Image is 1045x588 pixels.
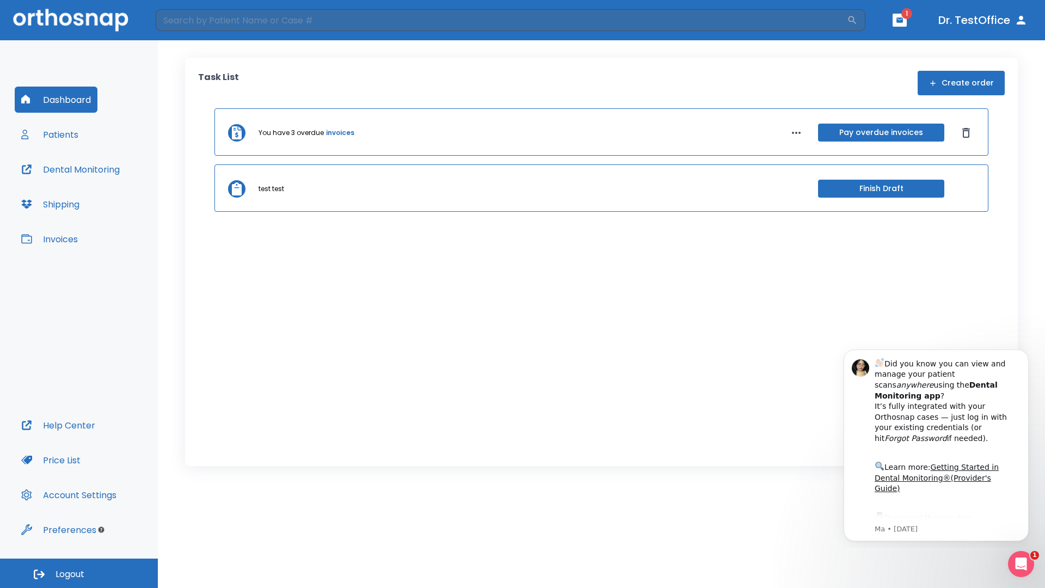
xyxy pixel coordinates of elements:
[47,174,144,193] a: App Store
[901,8,912,19] span: 1
[198,71,239,95] p: Task List
[1030,551,1039,560] span: 1
[934,10,1032,30] button: Dr. TestOffice
[15,517,103,543] button: Preferences
[56,568,84,580] span: Logout
[818,124,944,142] button: Pay overdue invoices
[47,171,185,226] div: Download the app: | ​ Let us know if you need help getting started!
[96,525,106,535] div: Tooltip anchor
[15,156,126,182] button: Dental Monitoring
[1008,551,1034,577] iframe: Intercom live chat
[259,184,284,194] p: test test
[15,447,87,473] button: Price List
[818,180,944,198] button: Finish Draft
[47,185,185,194] p: Message from Ma, sent 6w ago
[156,9,847,31] input: Search by Patient Name or Case #
[918,71,1005,95] button: Create order
[15,482,123,508] button: Account Settings
[259,128,324,138] p: You have 3 overdue
[185,17,193,26] button: Dismiss notification
[15,87,97,113] button: Dashboard
[15,412,102,438] button: Help Center
[15,191,86,217] button: Shipping
[957,124,975,142] button: Dismiss
[827,340,1045,548] iframe: Intercom notifications message
[13,9,128,31] img: Orthosnap
[15,121,85,148] button: Patients
[326,128,354,138] a: invoices
[15,226,84,252] button: Invoices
